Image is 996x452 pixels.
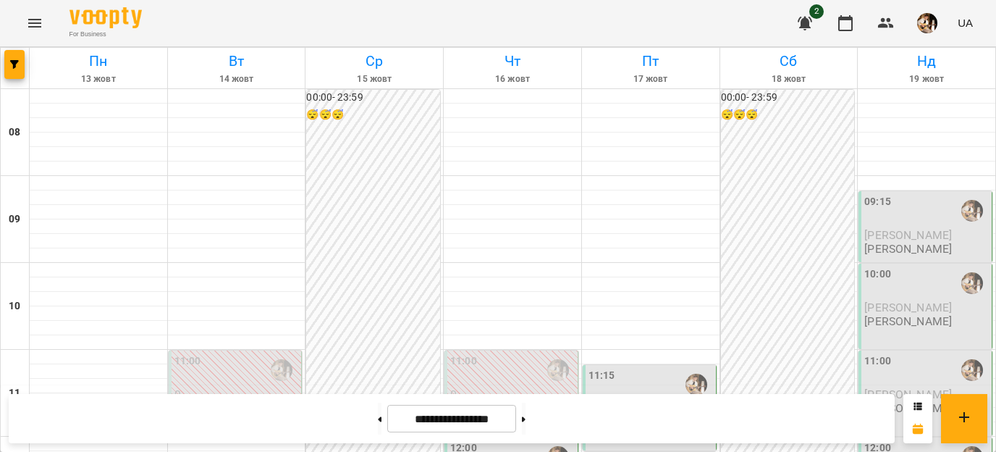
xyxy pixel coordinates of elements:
h6: Пн [32,50,165,72]
button: Menu [17,6,52,41]
h6: 19 жовт [860,72,993,86]
h6: 17 жовт [584,72,717,86]
h6: 18 жовт [722,72,856,86]
span: UA [958,15,973,30]
h6: Пт [584,50,717,72]
h6: 10 [9,298,20,314]
h6: Нд [860,50,993,72]
h6: 😴😴😴 [306,107,440,123]
h6: Сб [722,50,856,72]
img: Сергій ВЛАСОВИЧ [547,359,569,381]
label: 11:00 [450,353,477,369]
span: For Business [69,30,142,39]
img: Сергій ВЛАСОВИЧ [271,359,292,381]
label: 11:15 [588,368,615,384]
p: [PERSON_NAME] [864,243,952,255]
img: Voopty Logo [69,7,142,28]
span: [PERSON_NAME] [864,228,952,242]
p: [PERSON_NAME] [864,315,952,327]
button: UA [952,9,979,36]
h6: 😴😴😴 [721,107,855,123]
img: 0162ea527a5616b79ea1cf03ccdd73a5.jpg [917,13,937,33]
label: 09:15 [864,194,891,210]
h6: 00:00 - 23:59 [306,90,440,106]
img: Сергій ВЛАСОВИЧ [961,272,983,294]
h6: 14 жовт [170,72,303,86]
h6: 15 жовт [308,72,441,86]
img: Сергій ВЛАСОВИЧ [685,374,707,395]
span: [PERSON_NAME] [864,301,952,314]
label: 11:00 [864,353,891,369]
h6: Вт [170,50,303,72]
h6: 09 [9,212,20,227]
h6: 08 [9,125,20,141]
h6: 16 жовт [446,72,579,86]
label: 10:00 [864,267,891,282]
h6: Чт [446,50,579,72]
label: 11:00 [174,353,201,369]
img: Сергій ВЛАСОВИЧ [961,200,983,222]
span: 2 [809,4,824,19]
h6: 13 жовт [32,72,165,86]
h6: Ср [308,50,441,72]
img: Сергій ВЛАСОВИЧ [961,359,983,381]
h6: 00:00 - 23:59 [721,90,855,106]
